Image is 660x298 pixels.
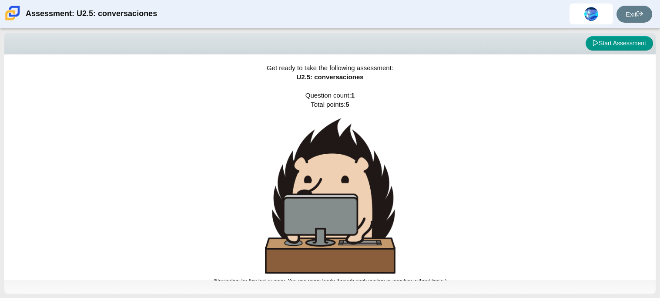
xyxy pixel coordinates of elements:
[213,91,446,284] span: Question count: Total points:
[296,73,363,81] span: U2.5: conversaciones
[584,7,598,21] img: alanis.osoriobenit.awfwvW
[267,64,393,71] span: Get ready to take the following assessment:
[616,6,652,23] a: Exit
[351,91,355,99] b: 1
[3,16,22,24] a: Carmen School of Science & Technology
[345,101,349,108] b: 5
[26,3,157,24] div: Assessment: U2.5: conversaciones
[265,118,395,274] img: hedgehog-behind-computer-large.png
[586,36,653,51] button: Start Assessment
[213,278,446,284] small: (Navigation for this test is open. You can move freely through each section or question without l...
[3,4,22,22] img: Carmen School of Science & Technology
